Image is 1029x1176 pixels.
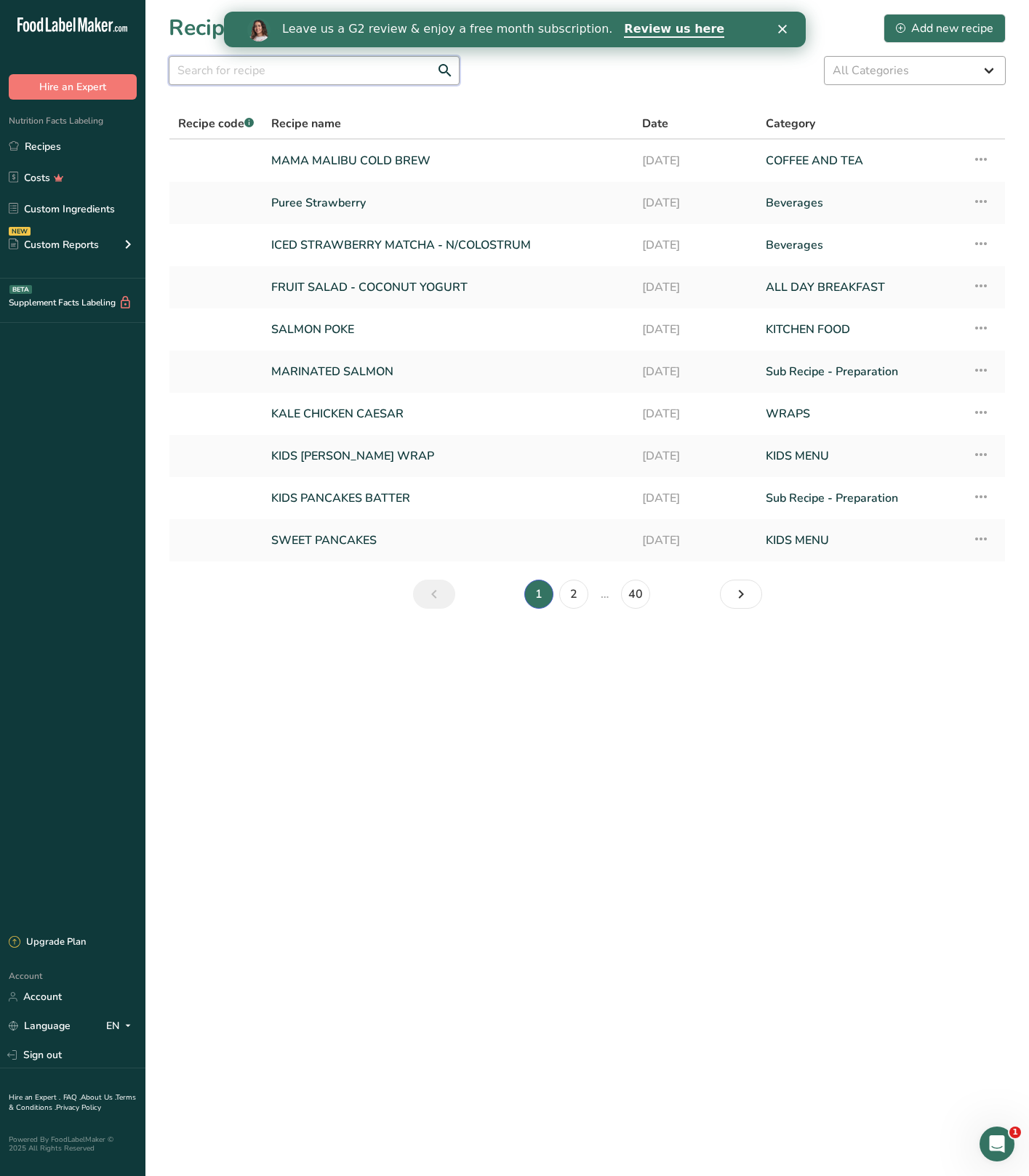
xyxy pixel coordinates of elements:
[980,1127,1014,1161] iframe: Intercom live chat
[766,230,955,260] a: Beverages
[766,314,955,345] a: KITCHEN FOOD
[271,145,625,176] a: MAMA MALIBU COLD BREW
[271,399,625,429] a: KALE CHICKEN CAESAR
[271,525,625,556] a: SWEET PANCAKES
[9,935,86,950] div: Upgrade Plan
[271,272,625,303] a: FRUIT SALAD - COCONUT YOGURT
[766,188,955,218] a: Beverages
[81,1092,116,1103] a: About Us .
[642,483,748,513] a: [DATE]
[169,12,308,44] h1: Recipes (394)
[106,1017,137,1035] div: EN
[642,115,668,132] span: Date
[766,115,815,132] span: Category
[642,441,748,471] a: [DATE]
[9,237,99,252] div: Custom Reports
[271,115,341,132] span: Recipe name
[56,1103,101,1113] a: Privacy Policy
[9,227,31,236] div: NEW
[9,74,137,100] button: Hire an Expert
[766,272,955,303] a: ALL DAY BREAKFAST
[642,272,748,303] a: [DATE]
[766,356,955,387] a: Sub Recipe - Preparation
[766,483,955,513] a: Sub Recipe - Preparation
[271,441,625,471] a: KIDS [PERSON_NAME] WRAP
[766,399,955,429] a: WRAPS
[9,1013,71,1039] a: Language
[178,116,254,132] span: Recipe code
[642,314,748,345] a: [DATE]
[621,580,650,609] a: Page 40.
[642,230,748,260] a: [DATE]
[271,356,625,387] a: MARINATED SALMON
[559,580,588,609] a: Page 2.
[413,580,455,609] a: Previous page
[271,483,625,513] a: KIDS PANCAKES BATTER
[9,1135,137,1153] div: Powered By FoodLabelMaker © 2025 All Rights Reserved
[642,188,748,218] a: [DATE]
[720,580,762,609] a: Next page
[896,20,993,37] div: Add new recipe
[271,230,625,260] a: ICED STRAWBERRY MATCHA - N/COLOSTRUM
[271,314,625,345] a: SALMON POKE
[224,12,806,47] iframe: Intercom live chat banner
[642,356,748,387] a: [DATE]
[1009,1127,1021,1138] span: 1
[642,145,748,176] a: [DATE]
[642,525,748,556] a: [DATE]
[9,1092,60,1103] a: Hire an Expert .
[9,1092,136,1113] a: Terms & Conditions .
[554,13,569,22] div: Close
[271,188,625,218] a: Puree Strawberry
[63,1092,81,1103] a: FAQ .
[642,399,748,429] a: [DATE]
[766,145,955,176] a: COFFEE AND TEA
[766,525,955,556] a: KIDS MENU
[169,56,460,85] input: Search for recipe
[9,285,32,294] div: BETA
[884,14,1006,43] button: Add new recipe
[766,441,955,471] a: KIDS MENU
